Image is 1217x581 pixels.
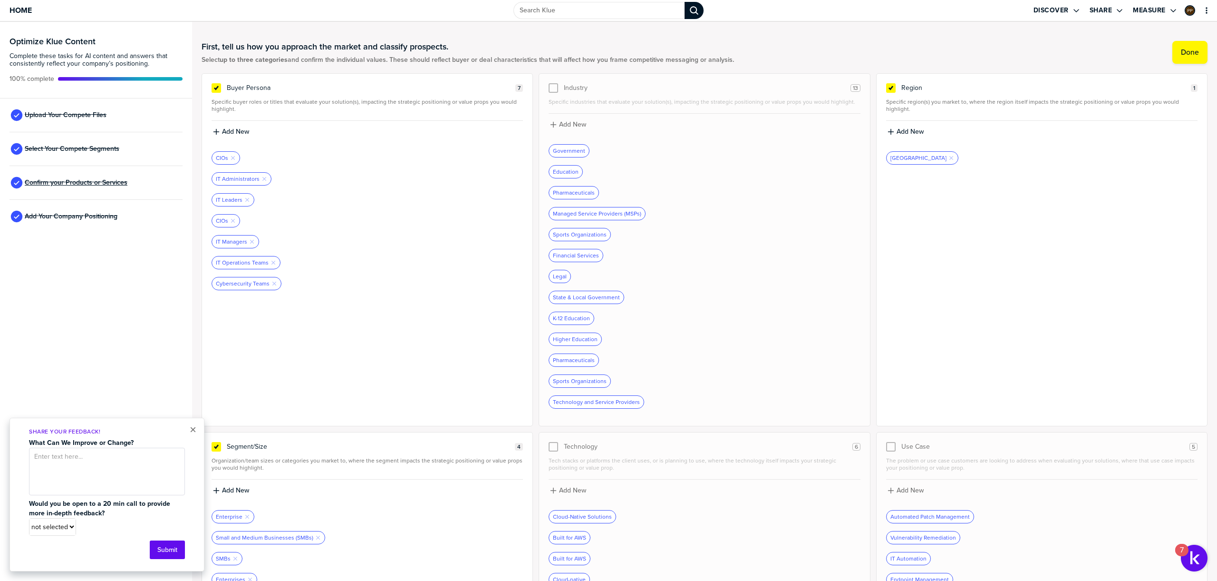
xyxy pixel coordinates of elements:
[29,499,172,518] strong: Would you be open to a 20 min call to provide more in-depth feedback?
[222,128,249,136] label: Add New
[1185,5,1195,16] div: Peter Pflaster
[232,556,238,561] button: Remove Tag
[853,85,858,92] span: 13
[564,84,588,92] span: Industry
[10,75,54,83] span: Active
[227,443,267,451] span: Segment/Size
[25,179,127,187] span: Confirm your Products or Services
[230,218,236,224] button: Remove Tag
[150,541,185,559] button: Submit
[901,443,930,451] span: Use Case
[1184,4,1196,17] a: Edit Profile
[220,55,288,65] strong: up to three categories
[1181,545,1207,571] button: Open Resource Center, 7 new notifications
[1133,6,1166,15] label: Measure
[10,52,183,68] span: Complete these tasks for AI content and answers that consistently reflect your company’s position...
[315,535,321,541] button: Remove Tag
[564,443,598,451] span: Technology
[1192,443,1195,451] span: 5
[897,128,924,136] label: Add New
[549,457,860,472] span: Tech stacks or platforms the client uses, or is planning to use, where the technology itself impa...
[244,197,250,203] button: Remove Tag
[1033,6,1069,15] label: Discover
[886,98,1198,113] span: Specific region(s) you market to, where the region itself impacts the strategic positioning or va...
[212,98,523,113] span: Specific buyer roles or titles that evaluate your solution(s), impacting the strategic positionin...
[518,85,521,92] span: 7
[886,457,1198,472] span: The problem or use case customers are looking to address when evaluating your solutions, where th...
[1180,550,1184,562] div: 7
[517,443,521,451] span: 4
[202,41,734,52] h1: First, tell us how you approach the market and classify prospects.
[270,260,276,266] button: Remove Tag
[25,213,117,220] span: Add Your Company Positioning
[1090,6,1112,15] label: Share
[249,239,255,245] button: Remove Tag
[227,84,270,92] span: Buyer Persona
[901,84,922,92] span: Region
[10,37,183,46] h3: Optimize Klue Content
[29,428,185,436] p: Share Your Feedback!
[271,281,277,286] button: Remove Tag
[549,98,860,106] span: Specific industries that evaluate your solution(s), impacting the strategic positioning or value ...
[10,6,32,14] span: Home
[948,155,954,161] button: Remove Tag
[222,486,249,495] label: Add New
[559,120,586,129] label: Add New
[1193,85,1195,92] span: 1
[244,514,250,520] button: Remove Tag
[513,2,685,19] input: Search Klue
[1186,6,1194,15] img: ef1e4c515663a139d552cb315c0b72e2-sml.png
[190,424,196,435] button: Close
[897,486,924,495] label: Add New
[261,176,267,182] button: Remove Tag
[1181,48,1199,57] label: Done
[25,145,119,153] span: Select Your Compete Segments
[230,155,236,161] button: Remove Tag
[25,111,106,119] span: Upload Your Compete Files
[202,56,734,64] span: Select and confirm the individual values. These should reflect buyer or deal characteristics that...
[685,2,704,19] div: Search Klue
[559,486,586,495] label: Add New
[29,438,134,448] strong: What Can We Improve or Change?
[855,443,858,451] span: 6
[212,457,523,472] span: Organization/team sizes or categories you market to, where the segment impacts the strategic posi...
